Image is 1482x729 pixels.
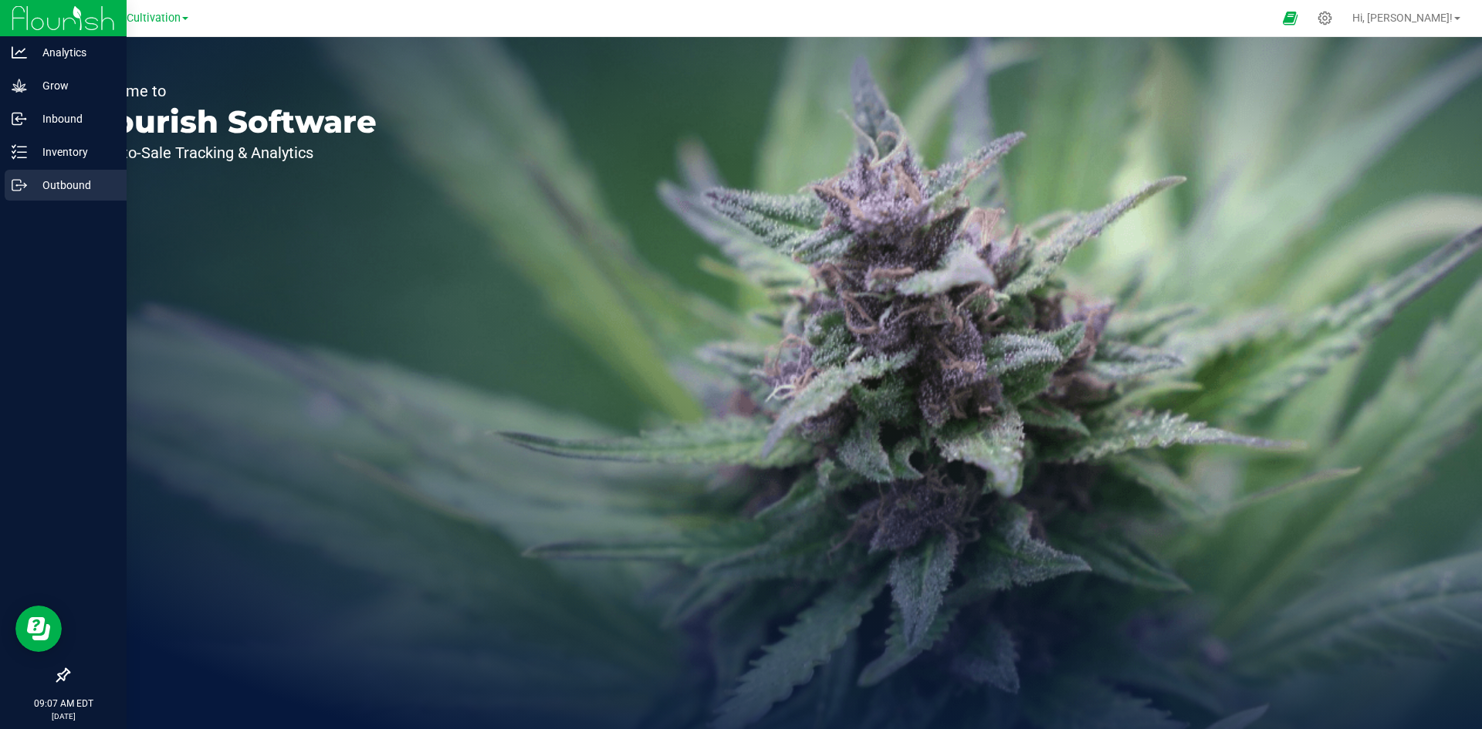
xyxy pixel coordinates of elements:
inline-svg: Outbound [12,177,27,193]
inline-svg: Analytics [12,45,27,60]
p: Inbound [27,110,120,128]
span: Cultivation [127,12,181,25]
p: 09:07 AM EDT [7,697,120,710]
inline-svg: Inventory [12,144,27,160]
p: Grow [27,76,120,95]
inline-svg: Inbound [12,111,27,127]
span: Hi, [PERSON_NAME]! [1352,12,1453,24]
p: Outbound [27,176,120,194]
span: Open Ecommerce Menu [1273,3,1308,33]
p: Flourish Software [83,106,377,137]
p: Inventory [27,143,120,161]
div: Manage settings [1315,11,1335,25]
p: [DATE] [7,710,120,722]
iframe: Resource center [15,606,62,652]
p: Analytics [27,43,120,62]
inline-svg: Grow [12,78,27,93]
p: Welcome to [83,83,377,99]
p: Seed-to-Sale Tracking & Analytics [83,145,377,160]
